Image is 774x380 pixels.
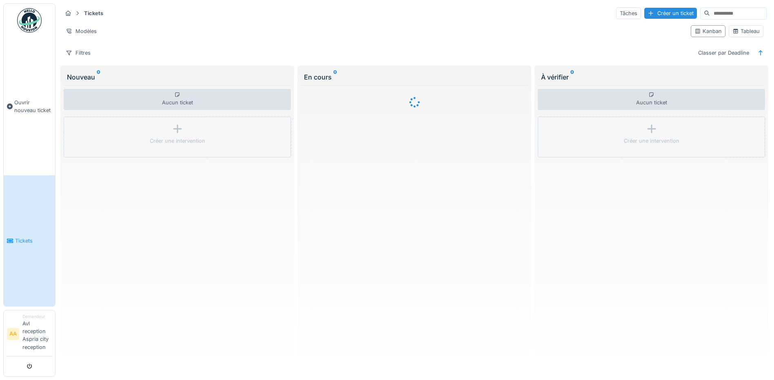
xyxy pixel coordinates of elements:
div: Créer un ticket [644,8,697,19]
div: Kanban [694,27,722,35]
sup: 0 [333,72,337,82]
sup: 0 [570,72,574,82]
a: AA DemandeurAvl reception Aspria city reception [7,314,52,356]
div: Aucun ticket [64,89,291,110]
div: Modèles [62,25,100,37]
span: Tickets [15,237,52,245]
div: En cours [304,72,525,82]
a: Ouvrir nouveau ticket [4,37,55,175]
a: Tickets [4,175,55,306]
div: Tâches [616,7,641,19]
div: À vérifier [541,72,762,82]
div: Demandeur [22,314,52,320]
div: Tableau [732,27,760,35]
li: Avl reception Aspria city reception [22,314,52,354]
img: Badge_color-CXgf-gQk.svg [17,8,42,33]
div: Classer par Deadline [694,47,753,59]
sup: 0 [97,72,100,82]
div: Créer une intervention [624,137,679,145]
div: Aucun ticket [538,89,765,110]
div: Créer une intervention [150,137,205,145]
div: Filtres [62,47,94,59]
li: AA [7,328,19,340]
strong: Tickets [81,9,106,17]
div: Nouveau [67,72,288,82]
span: Ouvrir nouveau ticket [14,99,52,114]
